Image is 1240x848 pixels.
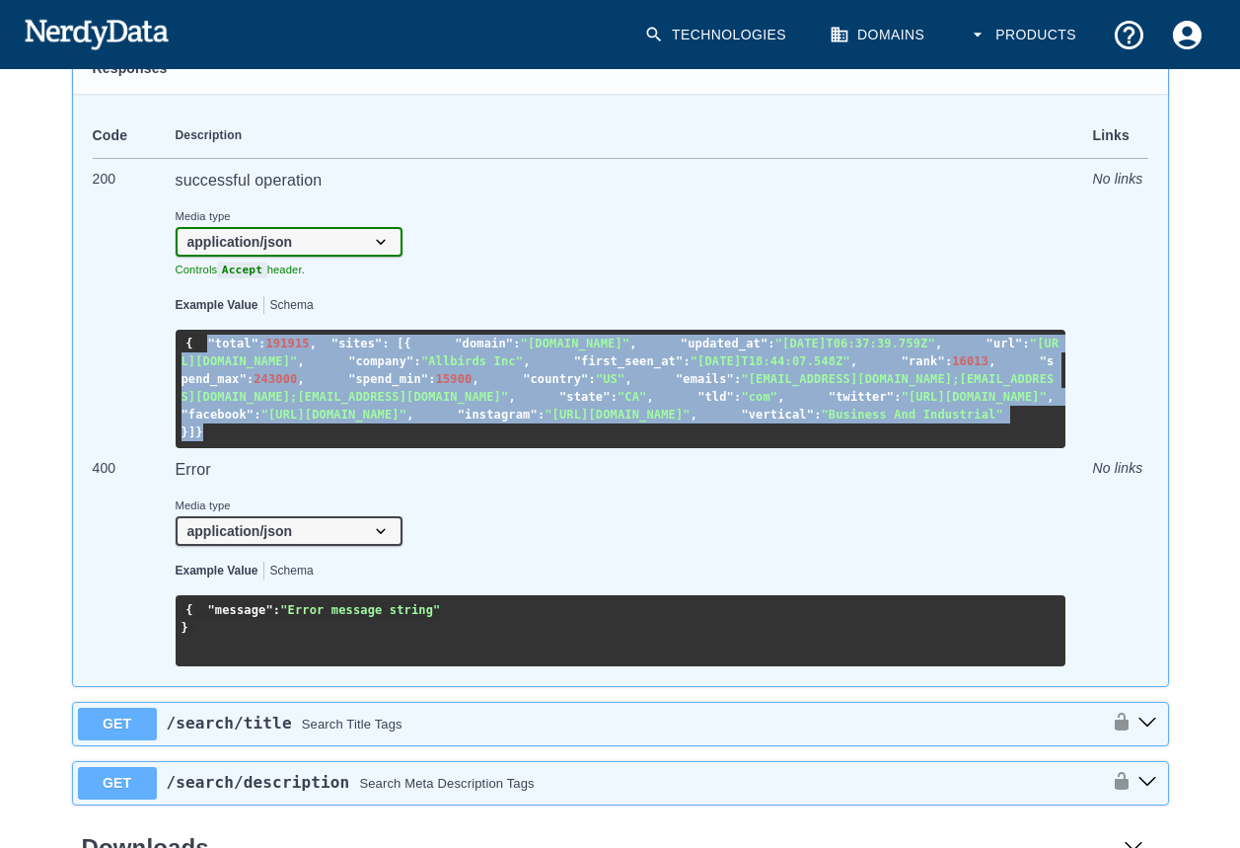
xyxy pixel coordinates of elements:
[691,355,850,369] span: "[DATE]T18:44:07.548Z"
[589,373,596,387] span: :
[182,338,1059,369] span: "[URL][DOMAIN_NAME]"
[513,338,520,351] span: :
[559,391,611,405] span: "state"
[697,391,734,405] span: "tld"
[618,391,647,405] span: "CA"
[428,373,435,387] span: :
[382,338,403,351] span: : [
[176,516,402,546] select: Media Type
[217,262,266,278] code: Accept
[176,498,402,514] small: Media type
[176,169,1065,193] p: successful operation
[741,391,777,405] span: "com"
[167,773,350,792] span: /search /description
[734,373,741,387] span: :
[775,338,935,351] span: "[DATE]T06:37:39.759Z"
[1158,6,1216,64] button: Account Settings
[545,409,691,423] span: "[URL][DOMAIN_NAME]"
[176,565,258,578] button: Example Value
[777,391,784,405] span: ,
[93,448,176,666] td: 400
[261,409,407,423] span: "[URL][DOMAIN_NAME]"
[176,264,306,275] small: Controls header.
[331,338,383,351] span: "sites"
[359,774,534,794] div: Search Meta Description Tags
[348,373,428,387] span: "spend_min"
[1065,114,1148,159] td: Links
[683,355,690,369] span: :
[176,227,402,257] select: Media Type
[734,391,741,405] span: :
[611,391,618,405] span: :
[538,409,545,423] span: :
[647,391,654,405] span: ,
[78,767,157,800] span: GET
[93,158,176,448] td: 200
[207,603,272,617] span: "message"
[182,409,255,423] span: "facebook"
[1102,712,1131,735] button: authorization button unlocked
[167,714,292,732] span: /search /title
[265,338,309,351] span: 191915
[185,338,192,351] span: {
[176,208,402,225] small: Media type
[414,355,421,369] span: :
[676,373,734,387] span: "emails"
[596,373,625,387] span: "US"
[254,409,260,423] span: :
[822,409,1003,423] span: "Business And Industrial"
[348,355,413,369] span: "company"
[167,712,292,735] a: /search/title
[273,603,280,617] span: :
[182,355,1055,387] span: "spend_max"
[167,771,350,795] a: /search/description
[521,338,630,351] span: "[DOMAIN_NAME]"
[508,391,515,405] span: ,
[814,409,821,423] span: :
[310,338,317,351] span: ,
[176,299,258,313] button: Example Value
[436,373,473,387] span: 15900
[182,601,441,638] code: }
[421,355,523,369] span: "Allbirds Inc"
[254,373,297,387] span: 243000
[1141,708,1216,783] iframe: Drift Widget Chat Controller
[629,338,636,351] span: ,
[523,355,530,369] span: ,
[78,767,1102,800] button: GET/search/descriptionSearch Meta Description Tags
[818,6,940,64] a: Domains
[298,373,305,387] span: ,
[956,6,1092,64] button: Products
[176,114,1065,159] td: Description
[523,373,588,387] span: "country"
[93,114,176,159] td: Code
[270,565,314,578] button: Schema
[78,708,157,740] span: GET
[176,458,1065,482] p: Error
[455,338,513,351] span: "domain"
[258,338,265,351] span: :
[473,373,479,387] span: ,
[1100,6,1158,64] button: Support and Documentation
[182,373,1055,405] span: "[EMAIL_ADDRESS][DOMAIN_NAME];[EMAIL_ADDRESS][DOMAIN_NAME];[EMAIL_ADDRESS][DOMAIN_NAME]"
[632,6,802,64] a: Technologies
[681,338,768,351] span: "updated_at"
[741,409,814,423] span: "vertical"
[1131,770,1163,796] button: get ​/search​/description
[298,355,305,369] span: ,
[406,409,413,423] span: ,
[829,391,894,405] span: "twitter"
[302,715,402,734] div: Search Title Tags
[458,409,538,423] span: "instagram"
[78,708,1102,740] button: GET/search/titleSearch Title Tags
[247,373,254,387] span: :
[24,14,169,53] img: NerdyData.com
[834,125,1228,720] iframe: Drift Widget Chat Window
[574,355,684,369] span: "first_seen_at"
[280,603,440,617] span: "Error message string"
[767,338,774,351] span: :
[691,409,697,423] span: ,
[624,373,631,387] span: ,
[207,338,258,351] span: "total"
[185,603,192,617] span: {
